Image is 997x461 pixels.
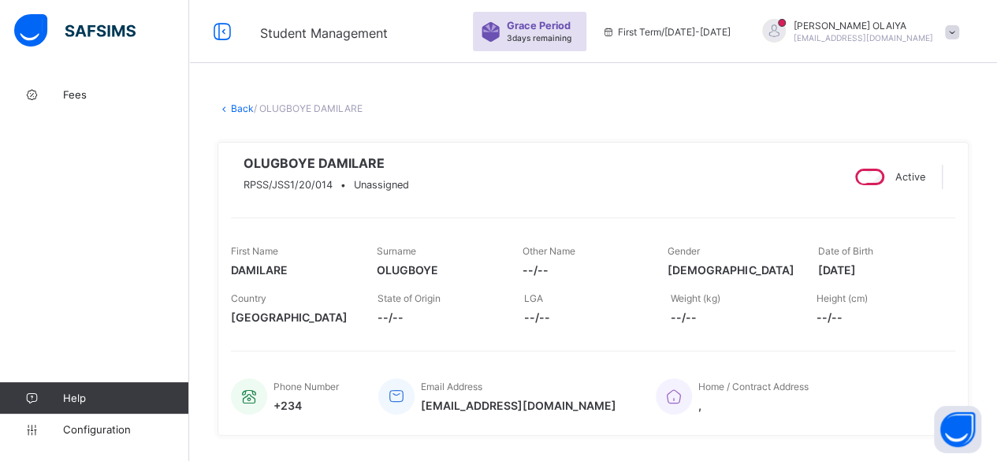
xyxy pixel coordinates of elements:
span: OLUGBOYE [377,263,499,277]
span: Country [231,292,266,304]
span: [DEMOGRAPHIC_DATA] [668,263,794,277]
span: --/-- [817,310,939,324]
span: --/-- [524,310,647,324]
div: CHRISTYOLAIYA [746,19,967,45]
span: [PERSON_NAME] OLAIYA [794,20,933,32]
span: Active [895,171,925,183]
span: Grace Period [507,20,571,32]
span: Email Address [421,381,482,392]
span: First Name [231,245,278,257]
span: --/-- [523,263,645,277]
span: OLUGBOYE DAMILARE [244,155,409,171]
span: --/-- [670,310,793,324]
span: [DATE] [817,263,939,277]
span: [GEOGRAPHIC_DATA] [231,310,354,324]
span: Fees [63,88,189,101]
img: safsims [14,14,136,47]
span: Height (cm) [817,292,868,304]
span: Help [63,392,188,404]
span: Gender [668,245,700,257]
button: Open asap [934,406,981,453]
span: Other Name [523,245,575,257]
span: LGA [524,292,543,304]
span: +234 [273,399,339,412]
img: sticker-purple.71386a28dfed39d6af7621340158ba97.svg [481,22,500,42]
span: Date of Birth [817,245,872,257]
span: session/term information [602,26,731,38]
span: State of Origin [378,292,441,304]
span: Surname [377,245,416,257]
span: DAMILARE [231,263,353,277]
span: Weight (kg) [670,292,720,304]
span: 3 days remaining [507,33,571,43]
span: Unassigned [354,179,409,191]
span: Phone Number [273,381,339,392]
span: [EMAIL_ADDRESS][DOMAIN_NAME] [794,33,933,43]
span: --/-- [378,310,500,324]
a: Back [231,102,254,114]
span: Student Management [260,25,388,41]
span: , [698,399,809,412]
span: / OLUGBOYE DAMILARE [254,102,363,114]
span: Home / Contract Address [698,381,809,392]
span: [EMAIL_ADDRESS][DOMAIN_NAME] [421,399,616,412]
span: Configuration [63,423,188,436]
span: RPSS/JSS1/20/014 [244,179,333,191]
div: • [244,179,409,191]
